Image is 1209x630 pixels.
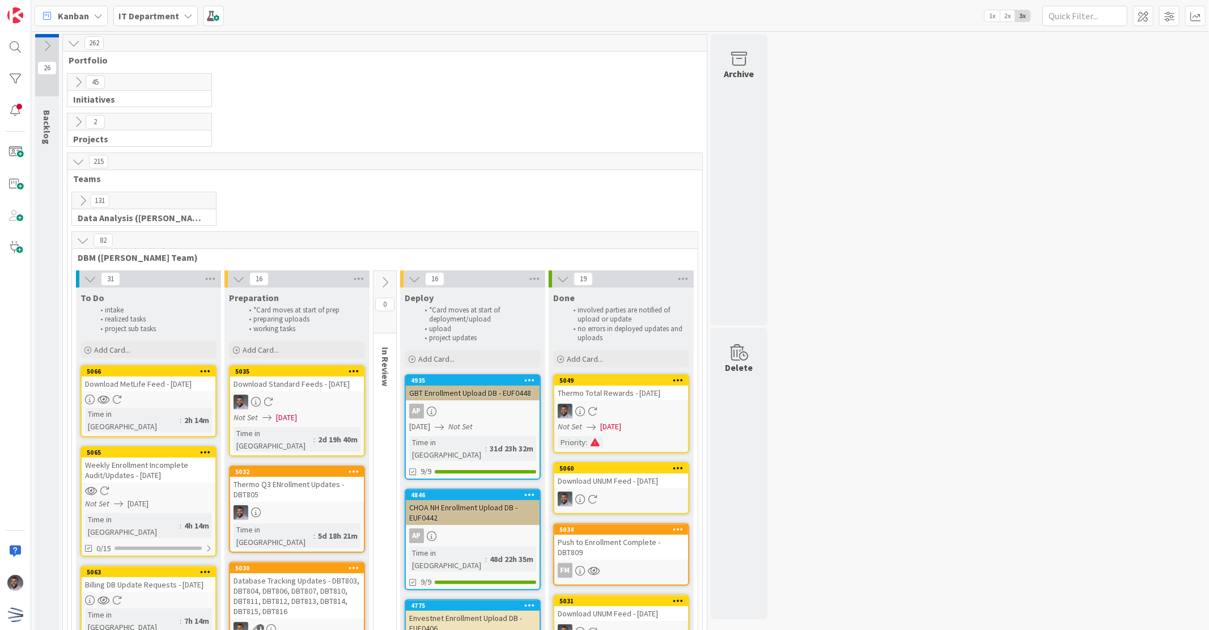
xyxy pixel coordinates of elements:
[7,607,23,623] img: avatar
[69,54,693,66] span: Portfolio
[411,377,540,384] div: 4935
[235,367,364,375] div: 5035
[406,528,540,543] div: AP
[558,436,586,449] div: Priority
[230,563,364,573] div: 5030
[554,596,688,606] div: 5031
[726,361,753,374] div: Delete
[180,414,181,426] span: :
[249,272,269,286] span: 16
[230,377,364,391] div: Download Standard Feeds - [DATE]
[485,553,487,565] span: :
[82,458,215,483] div: Weekly Enrollment Incomplete Audit/Updates - [DATE]
[230,477,364,502] div: Thermo Q3 ENrollment Updates - DBT805
[405,489,541,590] a: 4846CHOA NH Enrollment Upload DB - EUF0442APTime in [GEOGRAPHIC_DATA]:48d 22h 35m9/9
[230,395,364,409] div: FS
[235,468,364,476] div: 5032
[554,375,688,386] div: 5049
[554,596,688,621] div: 5031Download UNUM Feed - [DATE]
[230,505,364,520] div: FS
[230,467,364,477] div: 5032
[94,306,215,315] li: intake
[409,436,485,461] div: Time in [GEOGRAPHIC_DATA]
[313,530,315,542] span: :
[82,567,215,577] div: 5063
[234,523,313,548] div: Time in [GEOGRAPHIC_DATA]
[73,133,197,145] span: Projects
[409,404,424,418] div: AP
[181,615,212,627] div: 7h 14m
[243,315,363,324] li: preparing uploads
[73,173,688,184] span: Teams
[180,519,181,532] span: :
[243,306,363,315] li: *Card moves at start of prep
[230,366,364,391] div: 5035Download Standard Feeds - [DATE]
[574,272,593,286] span: 19
[409,547,485,572] div: Time in [GEOGRAPHIC_DATA]
[229,365,365,456] a: 5035Download Standard Feeds - [DATE]FSNot Set[DATE]Time in [GEOGRAPHIC_DATA]:2d 19h 40m
[448,421,473,432] i: Not Set
[375,298,394,311] span: 0
[554,404,688,418] div: FS
[235,564,364,572] div: 5030
[600,421,621,433] span: [DATE]
[90,194,109,208] span: 131
[7,575,23,591] img: FS
[487,553,536,565] div: 48d 22h 35m
[554,525,688,560] div: 5034Push to Enrollment Complete - DBT809
[553,523,689,586] a: 5034Push to Enrollment Complete - DBT809FM
[82,447,215,483] div: 5065Weekly Enrollment Incomplete Audit/Updates - [DATE]
[80,446,217,557] a: 5065Weekly Enrollment Incomplete Audit/Updates - [DATE]Not Set[DATE]Time in [GEOGRAPHIC_DATA]:4h ...
[724,67,754,81] div: Archive
[406,601,540,611] div: 4775
[567,306,688,324] li: involved parties are notified of upload or update
[82,366,215,391] div: 5066Download MetLife Feed - [DATE]
[37,61,57,75] span: 26
[558,421,582,432] i: Not Set
[418,333,539,343] li: project updates
[181,519,212,532] div: 4h 14m
[96,543,111,555] span: 0/15
[380,347,391,386] span: In Review
[94,324,215,333] li: project sub tasks
[554,463,688,473] div: 5060
[85,408,180,433] div: Time in [GEOGRAPHIC_DATA]
[82,366,215,377] div: 5066
[243,324,363,333] li: working tasks
[554,606,688,621] div: Download UNUM Feed - [DATE]
[243,345,279,355] span: Add Card...
[554,463,688,488] div: 5060Download UNUM Feed - [DATE]
[85,498,109,509] i: Not Set
[411,491,540,499] div: 4846
[234,427,313,452] div: Time in [GEOGRAPHIC_DATA]
[985,10,1000,22] span: 1x
[230,563,364,619] div: 5030Database Tracking Updates - DBT803, DBT804, DBT806, DBT807, DBT810, DBT811, DBT812, DBT813, D...
[567,354,603,364] span: Add Card...
[559,526,688,534] div: 5034
[553,292,575,303] span: Done
[406,386,540,400] div: GBT Enrollment Upload DB - EUF0448
[230,366,364,377] div: 5035
[82,567,215,592] div: 5063Billing DB Update Requests - [DATE]
[487,442,536,455] div: 31d 23h 32m
[558,404,572,418] img: FS
[229,466,365,553] a: 5032Thermo Q3 ENrollment Updates - DBT805FSTime in [GEOGRAPHIC_DATA]:5d 18h 21m
[87,568,215,576] div: 5063
[406,375,540,400] div: 4935GBT Enrollment Upload DB - EUF0448
[559,464,688,472] div: 5060
[86,75,105,89] span: 45
[554,386,688,400] div: Thermo Total Rewards - [DATE]
[553,462,689,514] a: 5060Download UNUM Feed - [DATE]FS
[230,573,364,619] div: Database Tracking Updates - DBT803, DBT804, DBT806, DBT807, DBT810, DBT811, DBT812, DBT813, DBT81...
[41,110,53,145] span: Backlog
[558,492,572,506] img: FS
[586,436,587,449] span: :
[559,377,688,384] div: 5049
[58,9,89,23] span: Kanban
[553,374,689,453] a: 5049Thermo Total Rewards - [DATE]FSNot Set[DATE]Priority:
[411,602,540,610] div: 4775
[554,525,688,535] div: 5034
[181,414,212,426] div: 2h 14m
[405,374,541,480] a: 4935GBT Enrollment Upload DB - EUF0448AP[DATE]Not SetTime in [GEOGRAPHIC_DATA]:31d 23h 32m9/9
[94,345,130,355] span: Add Card...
